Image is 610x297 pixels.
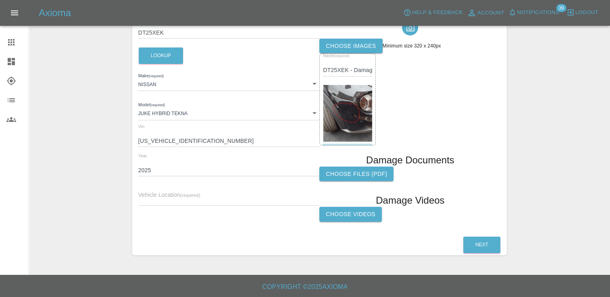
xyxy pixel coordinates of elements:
small: (required) [335,54,350,58]
h1: Damage Videos [376,194,444,207]
small: (required) [150,103,165,107]
span: Year [138,153,147,158]
span: Minimum size 320 x 240px [383,43,441,49]
button: Logout [564,6,600,19]
small: (required) [180,193,200,198]
h6: Copyright © 2025 Axioma [6,281,604,293]
label: Model [138,102,165,108]
button: Help & Feedback [401,6,464,19]
label: Choose images [319,39,382,54]
div: JUKE HYBRID TEKNA [138,105,320,120]
label: Choose Videos [319,207,382,222]
span: Notifications [517,8,559,17]
button: Notifications [506,6,561,19]
button: Next [463,237,500,253]
small: (required) [149,74,164,78]
button: Lookup [139,47,183,64]
span: 39 [556,4,566,12]
label: Make [138,73,164,79]
span: Name [323,54,350,58]
span: Help & Feedback [412,8,462,17]
label: Choose files (pdf) [319,167,393,181]
span: Vin [138,124,144,129]
h1: Damage Documents [366,154,454,167]
div: NISSAN [138,76,320,91]
span: Account [477,8,504,18]
span: Logout [575,8,598,17]
h5: Axioma [39,6,71,19]
span: Vehicle Location [138,192,200,198]
button: Open drawer [5,3,24,23]
a: Account [465,6,506,19]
